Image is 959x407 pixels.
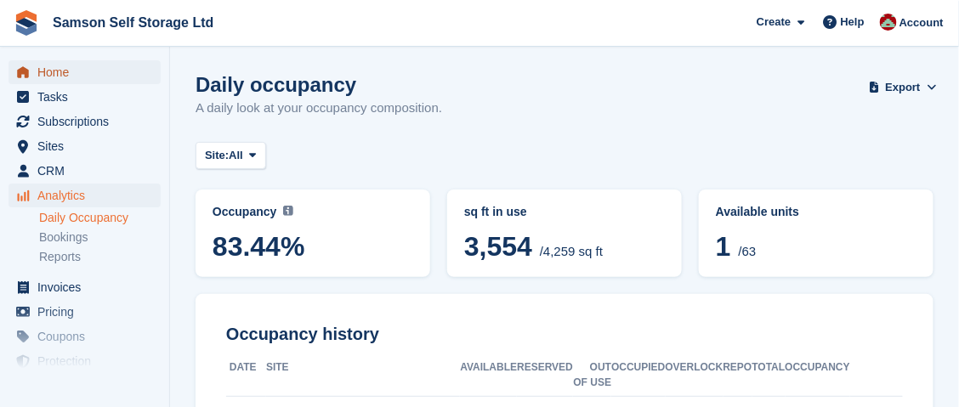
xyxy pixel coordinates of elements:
[716,205,799,218] span: Available units
[39,229,161,246] a: Bookings
[196,142,266,170] button: Site: All
[226,325,903,344] h2: Occupancy history
[37,159,139,183] span: CRM
[9,159,161,183] a: menu
[880,14,897,31] img: Ian
[37,325,139,348] span: Coupons
[37,85,139,109] span: Tasks
[283,206,293,216] img: icon-info-grey-7440780725fd019a000dd9b08b2336e03edf1995a4989e88bcd33f0948082b44.svg
[37,300,139,324] span: Pricing
[752,354,786,397] th: Total
[229,147,243,164] span: All
[886,79,921,96] span: Export
[9,134,161,158] a: menu
[573,354,611,397] th: Out of Use
[9,349,161,373] a: menu
[196,99,442,118] p: A daily look at your occupancy composition.
[460,354,517,397] th: Available
[666,354,724,397] th: Overlock
[213,205,276,218] span: Occupancy
[9,275,161,299] a: menu
[37,60,139,84] span: Home
[37,134,139,158] span: Sites
[37,184,139,207] span: Analytics
[37,349,139,373] span: Protection
[39,249,161,265] a: Reports
[46,8,220,37] a: Samson Self Storage Ltd
[9,325,161,348] a: menu
[205,147,229,164] span: Site:
[9,85,161,109] a: menu
[37,110,139,133] span: Subscriptions
[464,231,532,262] span: 3,554
[9,184,161,207] a: menu
[464,203,665,221] abbr: Current breakdown of %{unit} occupied
[14,10,39,36] img: stora-icon-8386f47178a22dfd0bd8f6a31ec36ba5ce8667c1dd55bd0f319d3a0aa187defe.svg
[841,14,865,31] span: Help
[39,210,161,226] a: Daily Occupancy
[611,354,665,397] th: Occupied
[757,14,791,31] span: Create
[899,14,944,31] span: Account
[213,203,413,221] abbr: Current percentage of sq ft occupied
[9,60,161,84] a: menu
[724,354,752,397] th: Repo
[464,205,527,218] span: sq ft in use
[540,244,603,258] span: /4,259 sq ft
[716,203,916,221] abbr: Current percentage of units occupied or overlocked
[196,73,442,96] h1: Daily occupancy
[739,244,757,258] span: /63
[872,73,933,101] button: Export
[266,354,460,397] th: Site
[9,300,161,324] a: menu
[37,275,139,299] span: Invoices
[716,231,731,262] span: 1
[786,354,850,397] th: Occupancy
[9,110,161,133] a: menu
[517,354,573,397] th: Reserved
[213,231,413,262] span: 83.44%
[226,354,266,397] th: Date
